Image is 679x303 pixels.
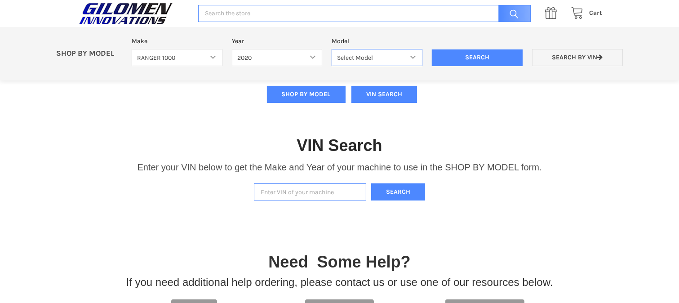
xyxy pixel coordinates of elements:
[494,5,531,22] input: Search
[52,49,127,58] p: SHOP BY MODEL
[332,36,422,46] label: Model
[267,86,346,103] button: SHOP BY MODEL
[532,49,623,67] a: Search by VIN
[590,9,603,17] span: Cart
[76,2,189,25] a: GILOMEN INNOVATIONS
[254,183,366,201] input: Enter VIN of your machine
[268,250,410,274] p: Need Some Help?
[76,2,175,25] img: GILOMEN INNOVATIONS
[371,183,425,201] button: Search
[432,49,523,67] input: Search
[297,135,382,156] h1: VIN Search
[566,8,603,19] a: Cart
[137,160,541,174] p: Enter your VIN below to get the Make and Year of your machine to use in the SHOP BY MODEL form.
[132,36,222,46] label: Make
[126,274,553,290] p: If you need additional help ordering, please contact us or use one of our resources below.
[351,86,417,103] button: VIN SEARCH
[198,5,530,22] input: Search the store
[232,36,323,46] label: Year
